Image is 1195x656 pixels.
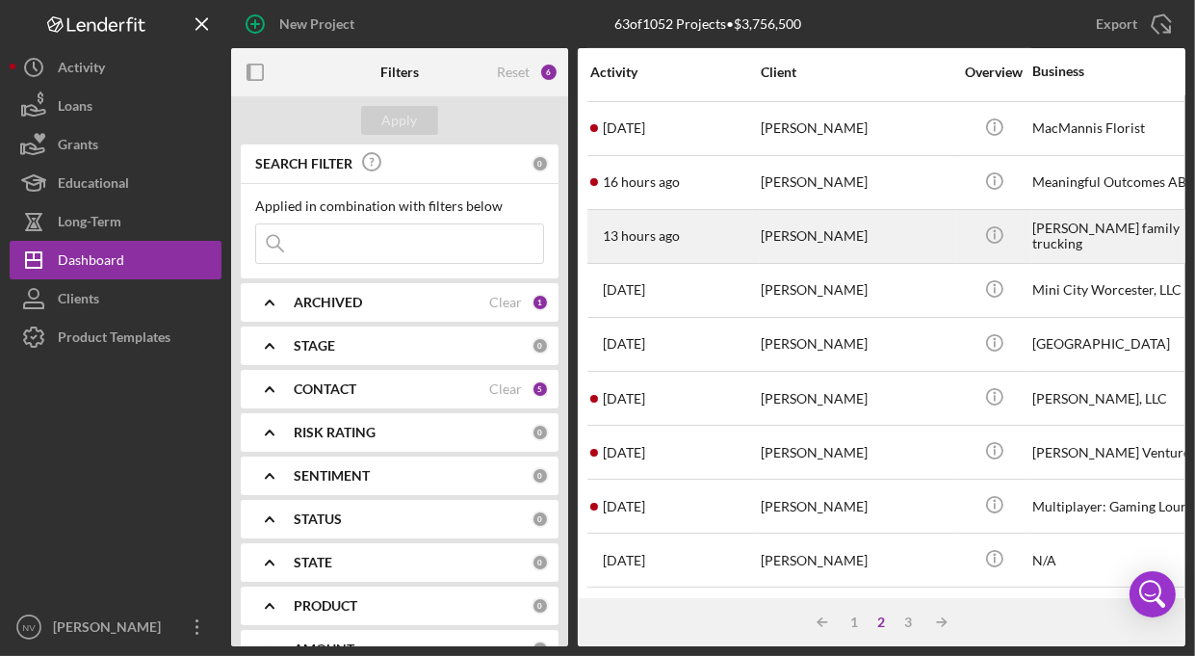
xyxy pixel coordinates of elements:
[489,381,522,397] div: Clear
[58,87,92,130] div: Loans
[58,48,105,92] div: Activity
[279,5,354,43] div: New Project
[58,241,124,284] div: Dashboard
[382,106,418,135] div: Apply
[761,211,953,262] div: [PERSON_NAME]
[58,279,99,323] div: Clients
[603,120,645,136] time: 2025-08-21 19:29
[532,424,549,441] div: 0
[10,279,221,318] button: Clients
[869,615,896,630] div: 2
[590,65,759,80] div: Activity
[603,499,645,514] time: 2025-09-01 12:43
[294,425,376,440] b: RISK RATING
[603,553,645,568] time: 2025-07-09 16:57
[532,380,549,398] div: 5
[532,294,549,311] div: 1
[539,63,559,82] div: 6
[1130,571,1176,617] div: Open Intercom Messenger
[380,65,419,80] b: Filters
[22,622,36,633] text: NV
[294,338,335,354] b: STAGE
[58,318,170,361] div: Product Templates
[10,318,221,356] button: Product Templates
[761,535,953,586] div: [PERSON_NAME]
[603,445,645,460] time: 2025-08-21 17:44
[603,391,645,407] time: 2025-08-19 16:41
[603,336,645,352] time: 2025-06-17 20:19
[532,597,549,615] div: 0
[614,16,801,32] div: 63 of 1052 Projects • $3,756,500
[10,202,221,241] button: Long-Term
[761,427,953,478] div: [PERSON_NAME]
[10,241,221,279] button: Dashboard
[10,608,221,646] button: NV[PERSON_NAME]
[10,48,221,87] button: Activity
[532,467,549,485] div: 0
[896,615,922,630] div: 3
[603,174,680,190] time: 2025-09-01 22:08
[294,381,356,397] b: CONTACT
[603,282,645,298] time: 2025-06-26 20:09
[761,481,953,532] div: [PERSON_NAME]
[761,103,953,154] div: [PERSON_NAME]
[532,155,549,172] div: 0
[255,156,352,171] b: SEARCH FILTER
[231,5,374,43] button: New Project
[58,164,129,207] div: Educational
[1077,5,1185,43] button: Export
[294,468,370,484] b: SENTIMENT
[761,157,953,208] div: [PERSON_NAME]
[48,608,173,651] div: [PERSON_NAME]
[294,598,357,614] b: PRODUCT
[761,65,953,80] div: Client
[532,337,549,354] div: 0
[761,319,953,370] div: [PERSON_NAME]
[255,198,544,214] div: Applied in combination with filters below
[761,265,953,316] div: [PERSON_NAME]
[489,295,522,310] div: Clear
[1096,5,1137,43] div: Export
[294,295,362,310] b: ARCHIVED
[10,164,221,202] button: Educational
[532,511,549,528] div: 0
[532,554,549,571] div: 0
[1032,64,1129,79] div: Business
[58,125,98,169] div: Grants
[294,555,332,570] b: STATE
[361,106,438,135] button: Apply
[842,615,869,630] div: 1
[10,125,221,164] button: Grants
[761,589,953,640] div: [PERSON_NAME]
[10,87,221,125] button: Loans
[958,65,1030,80] div: Overview
[497,65,530,80] div: Reset
[761,373,953,424] div: [PERSON_NAME]
[603,228,680,244] time: 2025-09-02 00:55
[58,202,121,246] div: Long-Term
[294,512,342,527] b: STATUS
